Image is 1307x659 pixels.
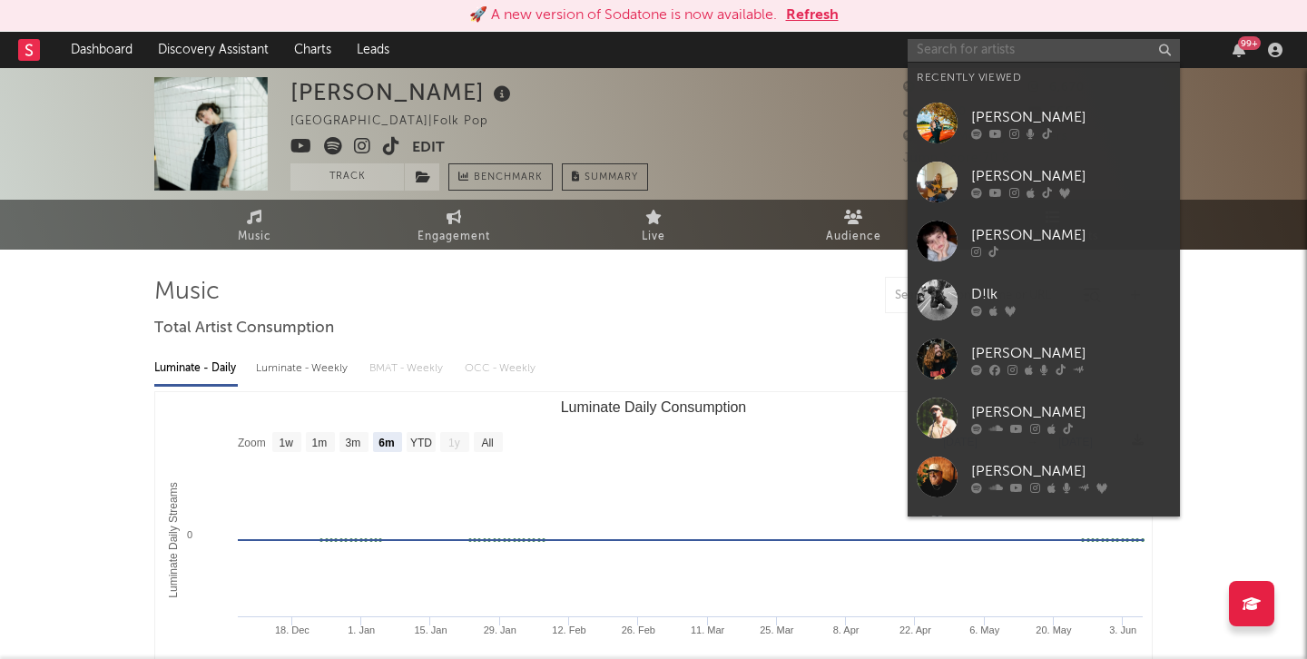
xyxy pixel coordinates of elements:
span: Jump Score: 70.8 [903,152,1010,164]
span: 1,712 [903,82,955,93]
div: Recently Viewed [917,67,1171,89]
text: 12. Feb [552,625,585,635]
text: 6. May [969,625,1000,635]
button: 99+ [1233,43,1245,57]
div: [PERSON_NAME] [971,342,1171,364]
text: 11. Mar [691,625,725,635]
a: [PERSON_NAME] [908,211,1180,270]
div: 99 + [1238,36,1261,50]
input: Search for artists [908,39,1180,62]
div: [PERSON_NAME] [290,77,516,107]
div: [PERSON_NAME] [971,165,1171,187]
a: Discovery Assistant [145,32,281,68]
text: 0 [187,529,192,540]
text: 1w [280,437,294,449]
a: [PERSON_NAME] [908,389,1180,448]
a: Engagement [354,200,554,250]
text: 1. Jan [348,625,375,635]
a: [PERSON_NAME] [908,93,1180,152]
div: [PERSON_NAME] [971,224,1171,246]
text: 25. Mar [760,625,794,635]
a: Leads [344,32,402,68]
div: D!lk [971,283,1171,305]
text: 22. Apr [899,625,931,635]
a: [PERSON_NAME] [908,507,1180,566]
text: 3. Jun [1109,625,1136,635]
input: Search by song name or URL [886,289,1077,303]
div: [PERSON_NAME] [971,106,1171,128]
text: YTD [410,437,432,449]
a: [PERSON_NAME] [908,448,1180,507]
button: Edit [412,137,445,160]
text: 18. Dec [275,625,310,635]
button: Summary [562,163,648,191]
div: Luminate - Weekly [256,353,351,384]
div: [PERSON_NAME] [971,460,1171,482]
text: 29. Jan [484,625,516,635]
button: Refresh [786,5,839,26]
text: 20. May [1036,625,1072,635]
a: Charts [281,32,344,68]
text: 26. Feb [622,625,655,635]
div: [PERSON_NAME] [971,401,1171,423]
span: Benchmark [474,167,543,189]
text: 1y [448,437,460,449]
a: [PERSON_NAME] [908,329,1180,389]
text: All [481,437,493,449]
span: Total Artist Consumption [154,318,334,339]
a: Dashboard [58,32,145,68]
span: 3,023 Monthly Listeners [903,131,1068,143]
span: Audience [826,226,881,248]
div: [GEOGRAPHIC_DATA] | Folk Pop [290,111,509,133]
text: 1m [312,437,328,449]
text: 15. Jan [414,625,447,635]
div: 🚀 A new version of Sodatone is now available. [469,5,777,26]
span: Engagement [418,226,490,248]
text: Luminate Daily Consumption [561,399,747,415]
text: 6m [378,437,394,449]
a: Live [554,200,753,250]
a: Music [154,200,354,250]
text: 8. Apr [833,625,860,635]
a: Audience [753,200,953,250]
span: Live [642,226,665,248]
span: Summary [585,172,638,182]
button: Track [290,163,404,191]
text: 3m [346,437,361,449]
a: D!lk [908,270,1180,329]
a: Benchmark [448,163,553,191]
span: Music [238,226,271,248]
div: Luminate - Daily [154,353,238,384]
text: Zoom [238,437,266,449]
span: 20,300 [903,106,967,118]
text: Luminate Daily Streams [167,482,180,597]
a: [PERSON_NAME] [908,152,1180,211]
